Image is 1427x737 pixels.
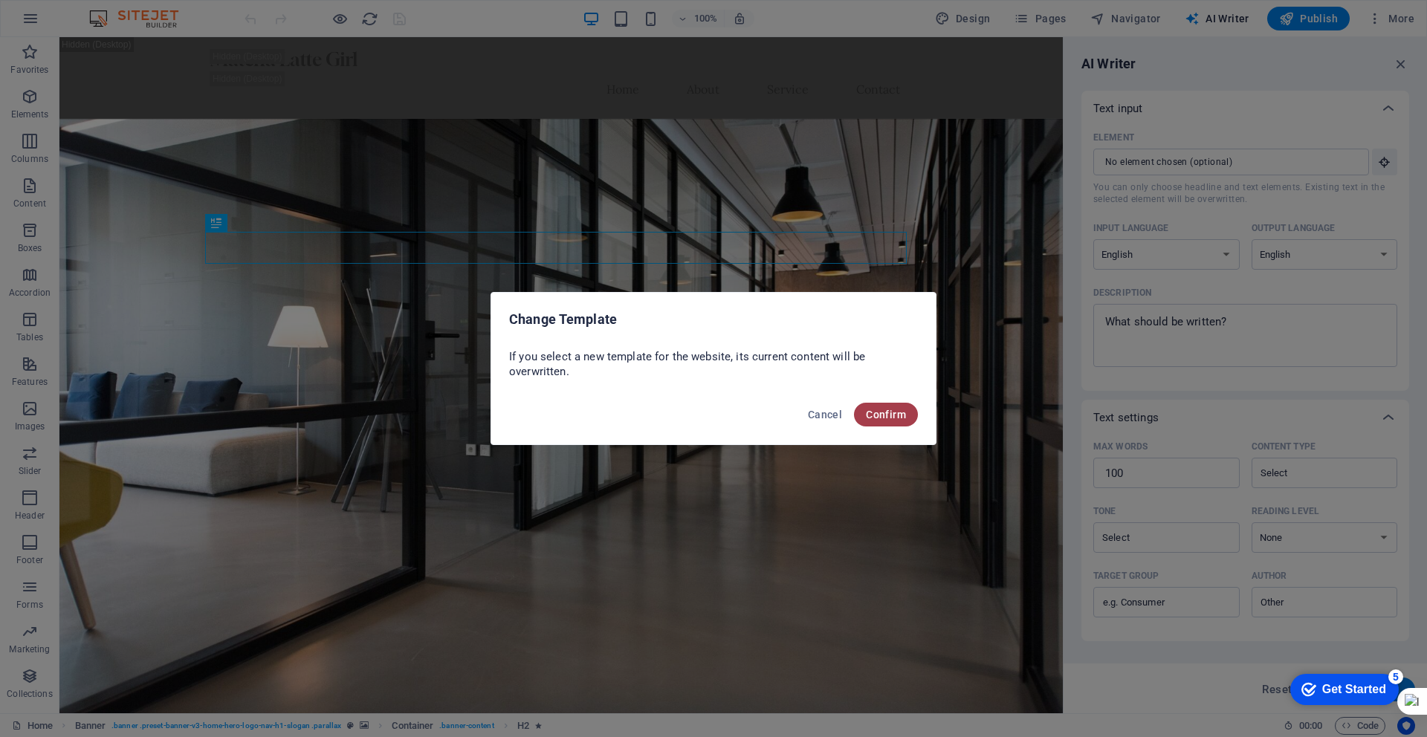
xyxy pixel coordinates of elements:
[509,349,918,379] p: If you select a new template for the website, its current content will be overwritten.
[44,16,108,30] div: Get Started
[110,3,125,18] div: 5
[854,403,918,426] button: Confirm
[808,409,842,421] span: Cancel
[509,311,918,328] h2: Change Template
[802,403,848,426] button: Cancel
[866,409,906,421] span: Confirm
[12,7,120,39] div: Get Started 5 items remaining, 0% complete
